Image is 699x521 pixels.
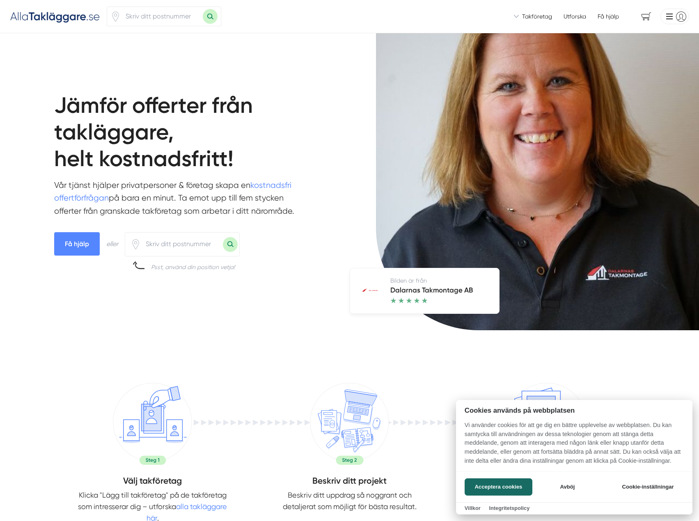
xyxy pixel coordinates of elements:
button: Acceptera cookies [465,478,532,496]
p: Vi använder cookies för att ge dig en bättre upplevelse av webbplatsen. Du kan samtycka till anvä... [456,421,692,471]
a: Integritetspolicy [489,505,529,511]
h2: Cookies används på webbplatsen [456,407,692,414]
a: Villkor [465,505,481,511]
button: Avböj [535,478,600,496]
button: Cookie-inställningar [612,478,684,496]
